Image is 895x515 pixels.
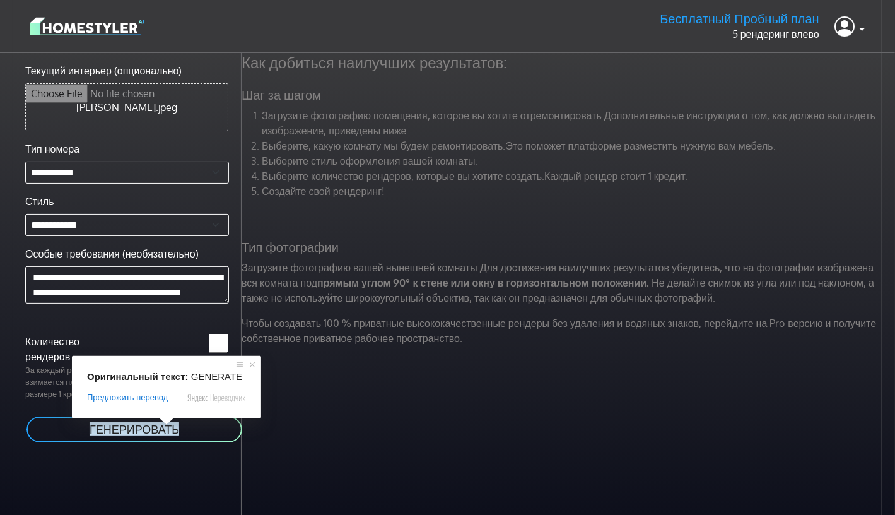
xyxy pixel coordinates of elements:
ya-tr-span: прямым углом 90° к стене или окну в горизонтальном положении. [317,276,649,289]
ya-tr-span: За каждый рендер взимается плата в размере 1 кредита [25,365,94,399]
ya-tr-span: Тип номера [25,143,79,155]
ya-tr-span: Загрузите фотографию помещения, которое вы хотите отремонтировать. [262,109,604,122]
ya-tr-span: Особые требования (необязательно) [25,247,199,260]
ya-tr-span: Бесплатный Пробный план [660,10,819,27]
ya-tr-span: Выберите, какую комнату мы будем ремонтировать. [262,139,505,152]
ya-tr-span: Выберите стиль оформления вашей комнаты. [262,155,478,167]
ya-tr-span: Текущий интерьер (опционально) [25,64,182,77]
ya-tr-span: Каждый рендер стоит 1 кредит. [544,170,688,182]
ya-tr-span: Выберите количество рендеров, которые вы хотите создать. [262,170,544,182]
span: Предложить перевод [87,392,168,403]
ya-tr-span: Количество рендеров [25,335,79,363]
ya-tr-span: Загрузите фотографию вашей нынешней комнаты. [242,261,480,274]
ya-tr-span: Это поможет платформе разместить нужную вам мебель. [506,139,776,152]
ya-tr-span: Создайте свой рендеринг! [262,185,385,198]
span: Оригинальный текст: [87,371,189,382]
ya-tr-span: Стиль [25,195,54,208]
ya-tr-span: Тип фотографии [242,239,339,255]
ya-tr-span: ГЕНЕРИРОВАТЬ [90,422,179,436]
ya-tr-span: Как добиться наилучших результатов: [242,52,507,72]
ya-tr-span: Для достижения наилучших результатов убедитесь, что на фотографии изображена вся комната под [242,261,874,289]
ya-tr-span: 5 рендеринг влево [732,28,819,40]
span: GENERATE [191,371,242,382]
ya-tr-span: Шаг за шагом [242,86,321,103]
button: ГЕНЕРИРОВАТЬ [25,415,243,444]
img: logo-3de290ba35641baa71223ecac5eacb59cb85b4c7fdf211dc9aaecaaee71ea2f8.svg [30,15,144,37]
ya-tr-span: Чтобы создавать 100 % приватные высококачественные рендеры без удаления и водяных знаков, перейди... [242,317,876,345]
